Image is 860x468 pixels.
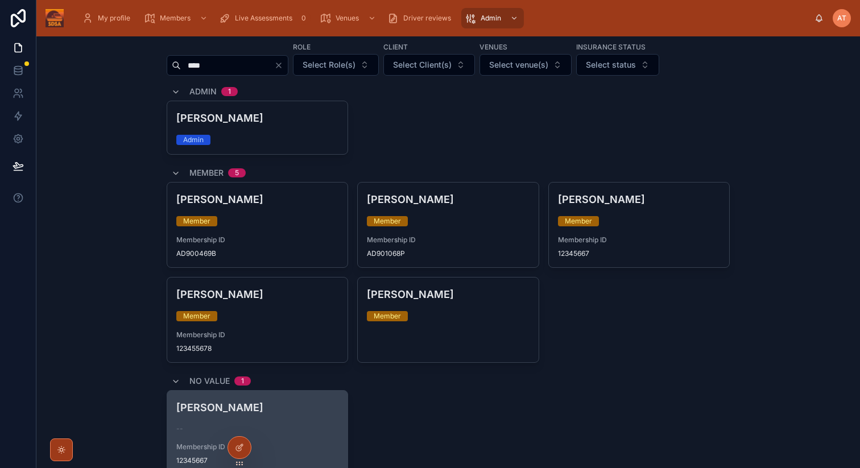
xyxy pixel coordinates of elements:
span: AD900469B [176,249,339,258]
h4: [PERSON_NAME] [176,287,339,302]
a: [PERSON_NAME]Member [357,277,539,363]
div: Member [374,311,401,321]
div: scrollable content [73,6,814,31]
div: Member [183,216,210,226]
span: 12345667 [558,249,721,258]
div: Member [374,216,401,226]
a: [PERSON_NAME]MemberMembership ID123455678 [167,277,349,363]
h4: [PERSON_NAME] [176,110,339,126]
span: Select venue(s) [489,59,548,71]
h4: [PERSON_NAME] [176,192,339,207]
label: Client [383,42,408,52]
span: -- [176,424,183,433]
span: 12345667 [176,456,339,465]
h4: [PERSON_NAME] [367,192,530,207]
label: Venues [479,42,507,52]
div: Admin [183,135,204,145]
span: Member [189,167,224,179]
span: Membership ID [176,235,339,245]
span: Driver reviews [403,14,451,23]
a: [PERSON_NAME]Admin [167,101,349,155]
div: Member [565,216,592,226]
span: Admin [189,86,217,97]
div: 0 [297,11,311,25]
button: Select Button [479,54,572,76]
a: Live Assessments0 [216,8,314,28]
span: Select Role(s) [303,59,355,71]
button: Clear [274,61,288,70]
h4: [PERSON_NAME] [367,287,530,302]
a: [PERSON_NAME]MemberMembership ID12345667 [548,182,730,268]
h4: [PERSON_NAME] [176,400,339,415]
span: Venues [336,14,359,23]
a: [PERSON_NAME]MemberMembership IDAD900469B [167,182,349,268]
span: No value [189,375,230,387]
span: Membership ID [558,235,721,245]
a: [PERSON_NAME]MemberMembership IDAD901068P [357,182,539,268]
button: Select Button [576,54,659,76]
div: 1 [241,376,244,386]
a: Driver reviews [384,8,459,28]
button: Select Button [383,54,475,76]
div: 1 [228,87,231,96]
label: Role [293,42,311,52]
a: Admin [461,8,524,28]
div: Member [183,311,210,321]
span: Members [160,14,191,23]
span: AD901068P [367,249,530,258]
span: AT [837,14,846,23]
label: Insurance status [576,42,646,52]
button: Select Button [293,54,379,76]
div: 5 [235,168,239,177]
span: Membership ID [176,442,339,452]
span: My profile [98,14,130,23]
span: Select status [586,59,636,71]
span: Live Assessments [235,14,292,23]
a: Members [140,8,213,28]
span: Select Client(s) [393,59,452,71]
span: Membership ID [367,235,530,245]
a: My profile [78,8,138,28]
span: Admin [481,14,501,23]
a: Venues [316,8,382,28]
span: 123455678 [176,344,339,353]
img: App logo [46,9,64,27]
h4: [PERSON_NAME] [558,192,721,207]
span: Membership ID [176,330,339,339]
